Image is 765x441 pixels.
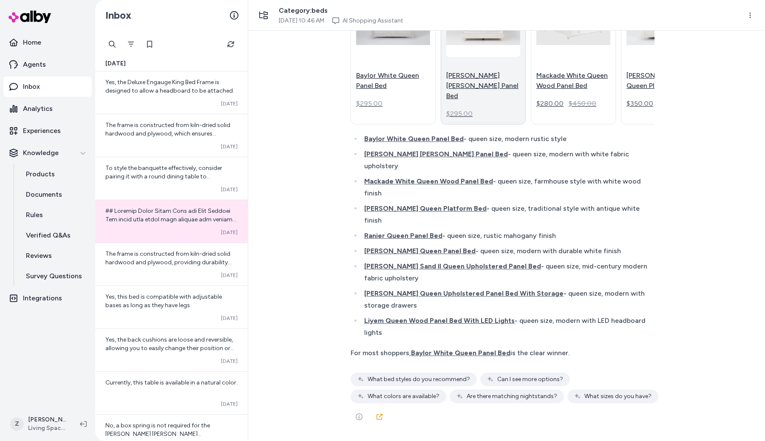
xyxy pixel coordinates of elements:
a: Inbox [3,76,92,97]
span: [PERSON_NAME] Sand II Queen Upholstered Panel Bed [364,262,541,270]
a: Survey Questions [17,266,92,286]
a: Verified Q&As [17,225,92,246]
a: Experiences [3,121,92,141]
a: Home [3,32,92,53]
span: Yes, this bed is compatible with adjustable bases as long as they have legs. [105,293,222,309]
span: [DATE] [221,229,238,236]
a: Products [17,164,92,184]
p: Experiences [23,126,61,136]
li: - queen size, modern rustic style [362,133,654,145]
div: For most shoppers, is the clear winner. [351,347,654,359]
button: Filter [122,36,139,53]
a: Yes, the Deluxe Engauge King Bed Frame is designed to allow a headboard to be attached.[DATE] [95,71,248,114]
span: What sizes do you have? [584,392,652,401]
span: Yes, the Deluxe Engauge King Bed Frame is designed to allow a headboard to be attached. [105,79,234,94]
span: · [328,17,329,25]
a: Agents [3,54,92,75]
p: Inbox [23,82,40,92]
li: - queen size, modern with LED headboard lights [362,315,654,339]
span: Living Spaces [28,424,66,433]
span: Yes, the back cushions are loose and reversible, allowing you to easily change their position or ... [105,336,234,360]
span: [DATE] [221,100,238,107]
p: Reviews [26,251,52,261]
span: [DATE] [221,143,238,150]
h2: Inbox [105,9,131,22]
span: [DATE] [105,59,126,68]
li: - queen size, traditional style with antique white finish [362,203,654,226]
span: Baylor White Queen Panel Bed [364,135,464,143]
div: $350.00 [626,99,653,109]
span: $450.00 [569,99,596,109]
a: Yes, the back cushions are loose and reversible, allowing you to easily change their position or ... [95,328,248,371]
button: See more [351,408,368,425]
p: Integrations [23,293,62,303]
p: Documents [26,189,62,200]
span: [PERSON_NAME] Queen Platform Bed [364,204,487,212]
p: Baylor White Queen Panel Bed [356,71,430,91]
li: - queen size, farmhouse style with white wood finish [362,175,654,199]
span: $295.00 [446,109,473,119]
a: The frame is constructed from kiln-dried solid hardwood and plywood, providing durability and sta... [95,243,248,286]
span: Z [10,417,24,431]
span: Currently, this table is available in a natural color. [105,379,238,386]
a: The frame is constructed from kiln-dried solid hardwood and plywood, which ensures durability and... [95,114,248,157]
span: What colors are available? [368,392,439,401]
p: Knowledge [23,148,59,158]
span: Baylor White Queen Panel Bed [411,349,510,357]
span: [PERSON_NAME] Queen Upholstered Panel Bed With Storage [364,289,564,297]
button: Refresh [222,36,239,53]
li: - queen size, modern with storage drawers [362,288,654,311]
a: AI Shopping Assistant [343,17,403,25]
p: Agents [23,59,46,70]
p: Home [23,37,41,48]
li: - queen size, modern with durable white finish [362,245,654,257]
p: Verified Q&As [26,230,71,240]
a: ## Loremip Dolor Sitam Cons adi Elit Seddoei Tem incid utla etdol magn aliquae adm veniam quisno.... [95,200,248,243]
a: Rules [17,205,92,225]
span: Are there matching nightstands? [467,392,557,401]
span: Mackade White Queen Wood Panel Bed [364,177,493,185]
p: [PERSON_NAME] [PERSON_NAME] Panel Bed [446,71,520,101]
span: $295.00 [356,99,382,109]
p: [PERSON_NAME] Queen Platform Bed [626,71,700,91]
span: [DATE] [221,315,238,322]
button: Z[PERSON_NAME]Living Spaces [5,410,73,438]
a: To style the banquette effectively, consider pairing it with a round dining table to complement i... [95,157,248,200]
p: Rules [26,210,43,220]
span: [DATE] [221,272,238,279]
img: alby Logo [8,11,51,23]
a: Currently, this table is available in a natural color.[DATE] [95,371,248,414]
span: [PERSON_NAME] Queen Panel Bed [364,247,476,255]
span: [DATE] [221,186,238,193]
p: [PERSON_NAME] [28,416,66,424]
p: Mackade White Queen Wood Panel Bed [536,71,610,91]
a: Yes, this bed is compatible with adjustable bases as long as they have legs.[DATE] [95,286,248,328]
li: - queen size, rustic mahogany finish [362,230,654,242]
span: The frame is constructed from kiln-dried solid hardwood and plywood, which ensures durability and... [105,122,230,146]
span: [DATE] [221,401,238,407]
span: Can I see more options? [497,375,563,384]
a: Integrations [3,288,92,308]
span: Category: beds [279,6,403,16]
p: Products [26,169,55,179]
p: Survey Questions [26,271,82,281]
span: To style the banquette effectively, consider pairing it with a round dining table to complement i... [105,164,236,274]
li: - queen size, mid-century modern fabric upholstery [362,260,654,284]
a: Reviews [17,246,92,266]
span: Liyem Queen Wood Panel Bed With LED Lights [364,317,515,325]
span: [DATE] 10:46 AM [279,17,324,25]
li: - queen size, modern with white fabric upholstery [362,148,654,172]
a: Analytics [3,99,92,119]
p: Analytics [23,104,53,114]
div: $280.00 [536,99,564,109]
span: Ranier Queen Panel Bed [364,232,442,240]
span: [DATE] [221,358,238,365]
span: The frame is constructed from kiln-dried solid hardwood and plywood, providing durability and sta... [105,250,232,274]
a: Documents [17,184,92,205]
button: Knowledge [3,143,92,163]
span: [PERSON_NAME] [PERSON_NAME] Panel Bed [364,150,508,158]
span: What bed styles do you recommend? [368,375,470,384]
